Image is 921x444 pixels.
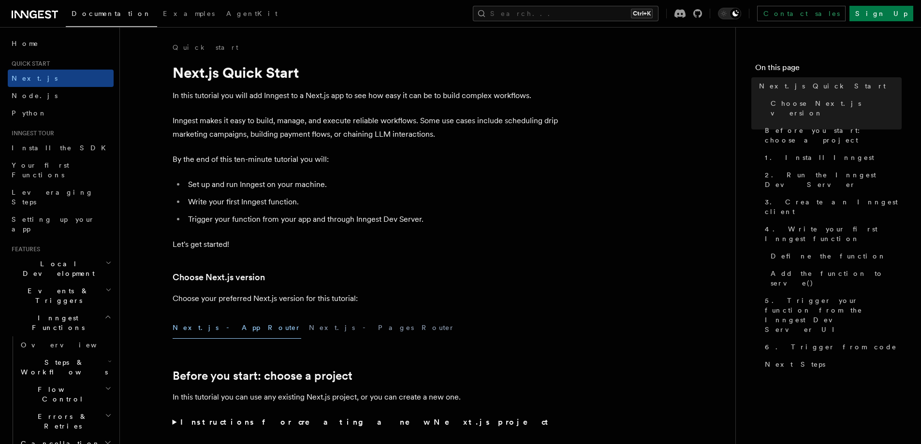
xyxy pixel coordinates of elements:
[771,269,902,288] span: Add the function to serve()
[8,104,114,122] a: Python
[173,369,352,383] a: Before you start: choose a project
[163,10,215,17] span: Examples
[157,3,220,26] a: Examples
[8,309,114,336] button: Inngest Functions
[473,6,658,21] button: Search...Ctrl+K
[771,251,886,261] span: Define the function
[173,114,559,141] p: Inngest makes it easy to build, manage, and execute reliable workflows. Some use cases include sc...
[12,39,39,48] span: Home
[765,197,902,216] span: 3. Create an Inngest client
[173,415,559,429] summary: Instructions for creating a new Next.js project
[8,286,105,305] span: Events & Triggers
[17,381,114,408] button: Flow Control
[12,109,47,117] span: Python
[17,412,105,431] span: Errors & Retries
[173,271,265,284] a: Choose Next.js version
[761,220,902,247] a: 4. Write your first Inngest function
[761,292,902,338] a: 5. Trigger your function from the Inngest Dev Server UI
[8,157,114,184] a: Your first Functions
[8,282,114,309] button: Events & Triggers
[757,6,846,21] a: Contact sales
[309,317,455,339] button: Next.js - Pages Router
[12,161,69,179] span: Your first Functions
[17,336,114,354] a: Overview
[755,77,902,95] a: Next.js Quick Start
[12,92,58,100] span: Node.js
[765,342,897,352] span: 6. Trigger from code
[765,170,902,189] span: 2. Run the Inngest Dev Server
[765,296,902,334] span: 5. Trigger your function from the Inngest Dev Server UI
[849,6,913,21] a: Sign Up
[718,8,741,19] button: Toggle dark mode
[17,354,114,381] button: Steps & Workflows
[8,313,104,332] span: Inngest Functions
[8,245,40,253] span: Features
[765,224,902,243] span: 4. Write your first Inngest function
[761,193,902,220] a: 3. Create an Inngest client
[759,81,886,91] span: Next.js Quick Start
[8,129,54,137] span: Inngest tour
[226,10,278,17] span: AgentKit
[767,265,902,292] a: Add the function to serve()
[173,89,559,102] p: In this tutorial you will add Inngest to a Next.js app to see how easy it can be to build complex...
[8,87,114,104] a: Node.js
[72,10,151,17] span: Documentation
[771,99,902,118] span: Choose Next.js version
[8,60,50,68] span: Quick start
[173,292,559,305] p: Choose your preferred Next.js version for this tutorial:
[173,64,559,81] h1: Next.js Quick Start
[12,144,112,152] span: Install the SDK
[8,35,114,52] a: Home
[66,3,157,27] a: Documentation
[180,417,552,427] strong: Instructions for creating a new Next.js project
[17,385,105,404] span: Flow Control
[761,122,902,149] a: Before you start: choose a project
[185,195,559,209] li: Write your first Inngest function.
[173,238,559,251] p: Let's get started!
[185,213,559,226] li: Trigger your function from your app and through Inngest Dev Server.
[173,153,559,166] p: By the end of this ten-minute tutorial you will:
[631,9,653,18] kbd: Ctrl+K
[767,95,902,122] a: Choose Next.js version
[755,62,902,77] h4: On this page
[765,153,874,162] span: 1. Install Inngest
[765,126,902,145] span: Before you start: choose a project
[8,184,114,211] a: Leveraging Steps
[8,211,114,238] a: Setting up your app
[761,356,902,373] a: Next Steps
[173,43,238,52] a: Quick start
[761,166,902,193] a: 2. Run the Inngest Dev Server
[12,188,93,206] span: Leveraging Steps
[21,341,120,349] span: Overview
[12,215,95,233] span: Setting up your app
[8,70,114,87] a: Next.js
[173,390,559,404] p: In this tutorial you can use any existing Next.js project, or you can create a new one.
[8,259,105,278] span: Local Development
[17,408,114,435] button: Errors & Retries
[767,247,902,265] a: Define the function
[761,338,902,356] a: 6. Trigger from code
[17,358,108,377] span: Steps & Workflows
[765,359,825,369] span: Next Steps
[12,74,58,82] span: Next.js
[185,178,559,191] li: Set up and run Inngest on your machine.
[761,149,902,166] a: 1. Install Inngest
[220,3,283,26] a: AgentKit
[8,139,114,157] a: Install the SDK
[8,255,114,282] button: Local Development
[173,317,301,339] button: Next.js - App Router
